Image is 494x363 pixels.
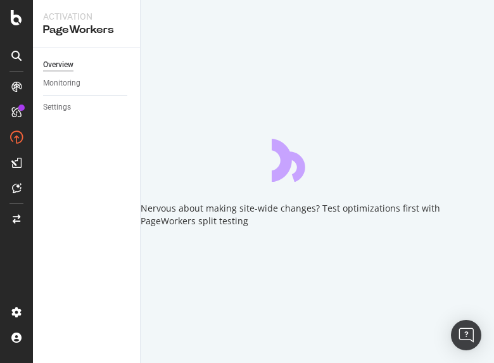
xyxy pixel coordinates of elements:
[43,58,73,72] div: Overview
[451,320,481,350] div: Open Intercom Messenger
[43,58,131,72] a: Overview
[43,101,71,114] div: Settings
[43,23,130,37] div: PageWorkers
[43,77,80,90] div: Monitoring
[43,77,131,90] a: Monitoring
[43,10,130,23] div: Activation
[43,101,131,114] a: Settings
[141,202,494,227] div: Nervous about making site-wide changes? Test optimizations first with PageWorkers split testing
[272,136,363,182] div: animation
